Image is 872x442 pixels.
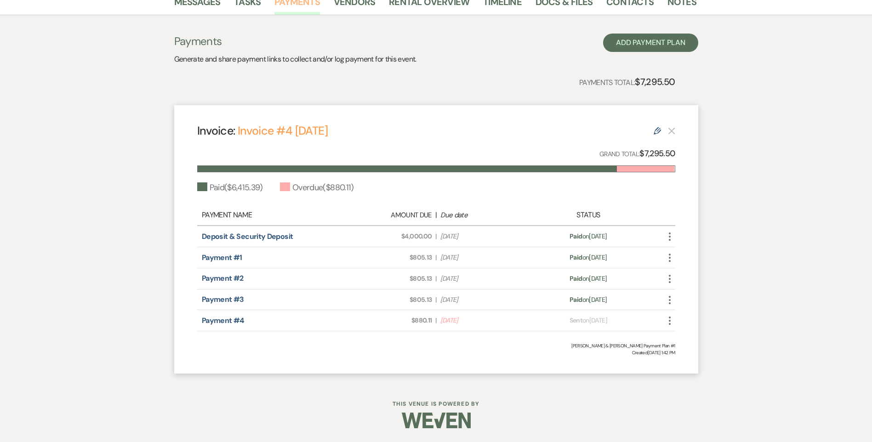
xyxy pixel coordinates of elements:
[530,295,647,305] div: on [DATE]
[238,123,328,138] a: Invoice #4 [DATE]
[440,295,525,305] span: [DATE]
[402,404,471,436] img: Weven Logo
[174,34,416,49] h3: Payments
[530,316,647,325] div: on [DATE]
[570,316,582,324] span: Sent
[435,274,436,283] span: |
[347,253,432,262] span: $805.13
[197,349,675,356] span: Created: [DATE] 1:42 PM
[668,127,675,135] button: This payment plan cannot be deleted because it contains links that have been paid through Weven’s...
[440,274,525,283] span: [DATE]
[599,147,675,160] p: Grand Total:
[530,232,647,241] div: on [DATE]
[202,253,242,262] a: Payment #1
[174,53,416,65] p: Generate and share payment links to collect and/or log payment for this event.
[197,123,328,139] h4: Invoice:
[202,210,342,221] div: Payment Name
[435,232,436,241] span: |
[635,76,675,88] strong: $7,295.50
[579,74,675,89] p: Payments Total:
[435,316,436,325] span: |
[570,274,582,283] span: Paid
[202,295,244,304] a: Payment #3
[280,181,354,194] div: Overdue ( $880.11 )
[342,210,530,221] div: |
[570,232,582,240] span: Paid
[347,316,432,325] span: $880.11
[440,232,525,241] span: [DATE]
[197,181,262,194] div: Paid ( $6,415.39 )
[530,210,647,221] div: Status
[202,273,244,283] a: Payment #2
[202,316,244,325] a: Payment #4
[435,253,436,262] span: |
[440,316,525,325] span: [DATE]
[639,148,675,159] strong: $7,295.50
[347,232,432,241] span: $4,000.00
[435,295,436,305] span: |
[570,253,582,261] span: Paid
[440,253,525,262] span: [DATE]
[530,274,647,283] div: on [DATE]
[202,232,293,241] a: Deposit & Security Deposit
[347,274,432,283] span: $805.13
[603,34,698,52] button: Add Payment Plan
[347,210,432,221] div: Amount Due
[440,210,525,221] div: Due date
[570,295,582,304] span: Paid
[347,295,432,305] span: $805.13
[530,253,647,262] div: on [DATE]
[197,342,675,349] div: [PERSON_NAME] & [PERSON_NAME] Payment Plan #1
